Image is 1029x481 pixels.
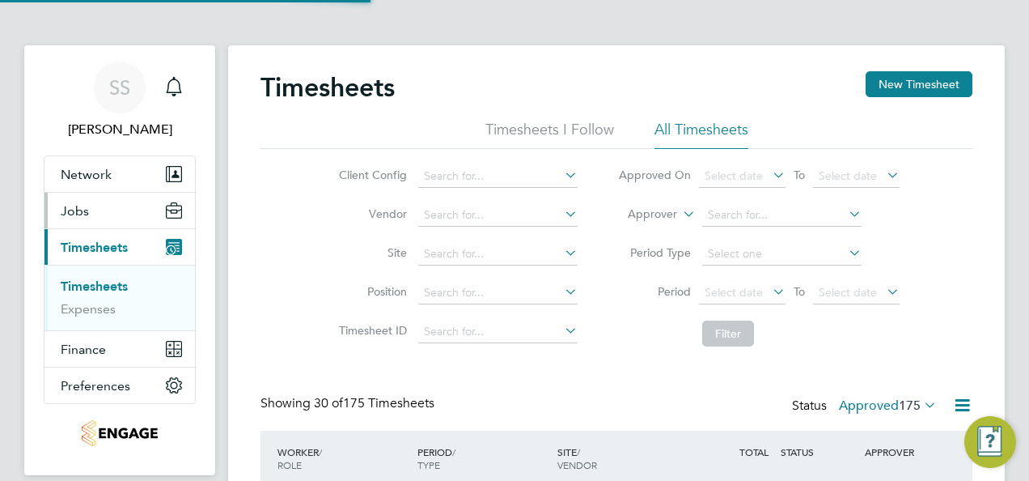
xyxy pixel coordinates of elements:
span: TOTAL [739,445,769,458]
label: Approved On [618,168,691,182]
label: Approver [604,206,677,223]
input: Search for... [418,321,578,343]
span: VENDOR [557,458,597,471]
span: To [789,164,810,185]
span: 175 Timesheets [314,395,434,411]
span: To [789,281,810,302]
input: Search for... [418,204,578,227]
nav: Main navigation [24,45,215,475]
button: Jobs [44,193,195,228]
span: Select date [705,285,763,300]
label: Client Config [334,168,407,182]
h2: Timesheets [260,71,395,104]
span: Select date [819,168,877,183]
button: Engage Resource Center [964,416,1016,468]
span: Jobs [61,203,89,219]
button: Finance [44,331,195,367]
a: Go to home page [44,420,196,446]
span: 175 [899,398,921,414]
span: / [577,445,580,458]
div: Timesheets [44,265,195,330]
input: Search for... [418,243,578,266]
span: Select date [819,285,877,300]
div: SITE [553,437,693,479]
label: Position [334,284,407,299]
span: Preferences [61,378,130,394]
span: Finance [61,342,106,357]
label: Vendor [334,206,407,221]
input: Search for... [418,165,578,188]
span: ROLE [277,458,302,471]
button: New Timesheet [866,71,972,97]
div: Status [792,395,940,418]
input: Select one [702,243,862,266]
span: Shazad Shah [44,120,196,139]
span: 30 of [314,395,343,411]
span: Select date [705,168,763,183]
a: SS[PERSON_NAME] [44,62,196,139]
div: PERIOD [413,437,553,479]
span: / [452,445,455,458]
div: WORKER [273,437,413,479]
button: Filter [702,321,754,347]
input: Search for... [418,282,578,304]
li: All Timesheets [654,120,748,149]
div: APPROVER [861,437,945,466]
div: Showing [260,395,438,412]
input: Search for... [702,204,862,227]
li: Timesheets I Follow [485,120,614,149]
span: Network [61,167,112,182]
a: Expenses [61,301,116,317]
span: / [319,445,322,458]
a: Timesheets [61,279,128,294]
span: TYPE [417,458,440,471]
img: knightwood-logo-retina.png [82,420,157,446]
label: Site [334,245,407,260]
label: Approved [839,398,937,414]
label: Period Type [618,245,691,260]
label: Timesheet ID [334,323,407,338]
button: Timesheets [44,229,195,265]
button: Network [44,156,195,192]
button: Preferences [44,368,195,403]
span: SS [109,77,130,98]
div: STATUS [777,437,861,466]
span: Timesheets [61,240,128,255]
label: Period [618,284,691,299]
